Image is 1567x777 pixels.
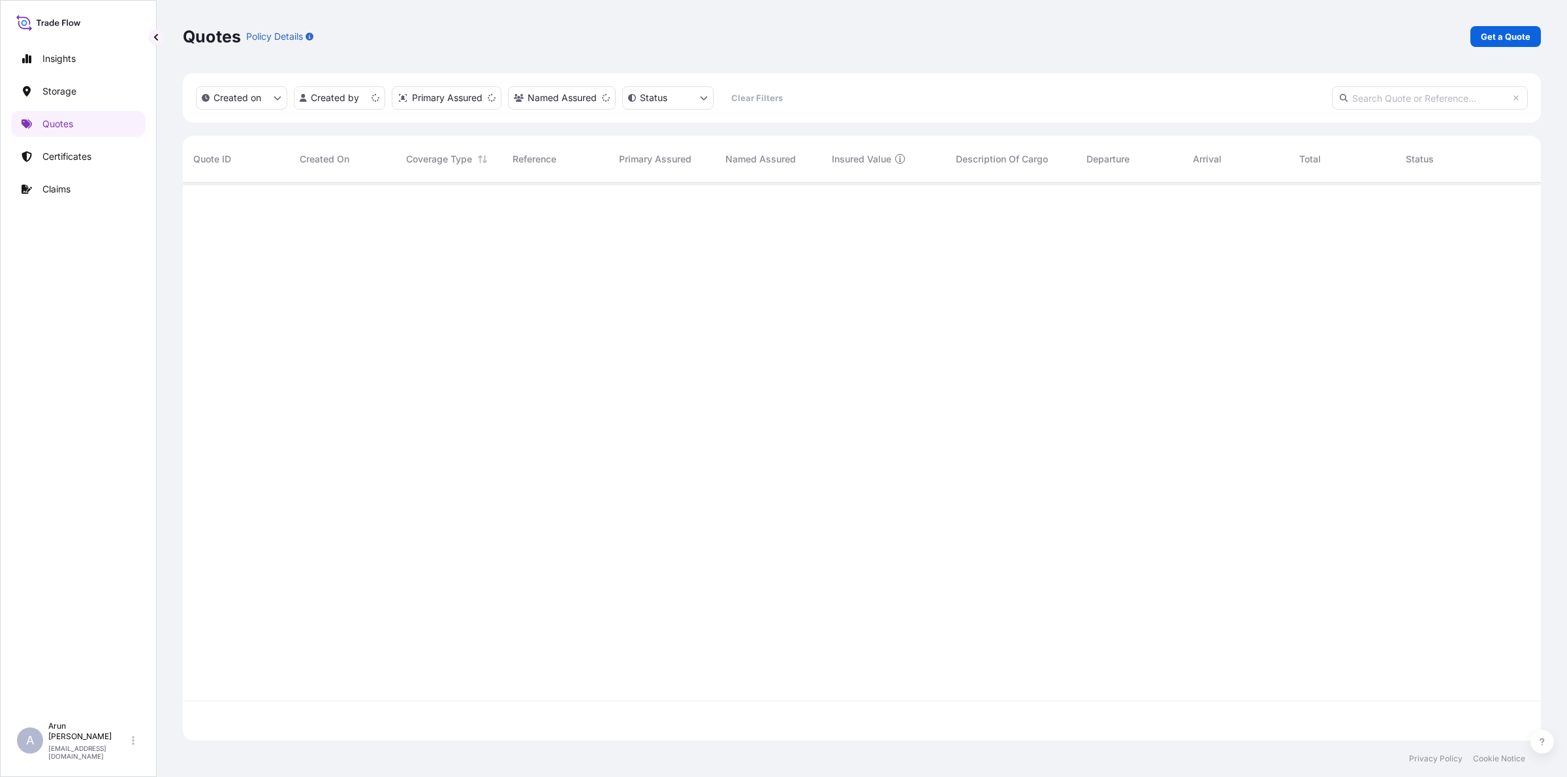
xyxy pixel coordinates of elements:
p: Get a Quote [1481,30,1530,43]
input: Search Quote or Reference... [1332,86,1528,110]
button: cargoOwner Filter options [508,86,616,110]
span: Arrival [1193,153,1222,166]
a: Storage [11,78,146,104]
span: Created On [300,153,349,166]
span: Departure [1086,153,1130,166]
p: Certificates [42,150,91,163]
a: Claims [11,176,146,202]
span: Insured Value [832,153,891,166]
button: createdBy Filter options [294,86,385,110]
span: Quote ID [193,153,231,166]
p: Quotes [183,26,241,47]
a: Certificates [11,144,146,170]
button: certificateStatus Filter options [622,86,714,110]
button: Clear Filters [720,87,793,108]
span: A [26,734,34,747]
p: Primary Assured [412,91,483,104]
span: Description Of Cargo [956,153,1048,166]
p: Policy Details [246,30,303,43]
span: Total [1299,153,1321,166]
p: Clear Filters [731,91,783,104]
p: Insights [42,52,76,65]
p: Claims [42,183,71,196]
a: Insights [11,46,146,72]
span: Status [1406,153,1434,166]
button: distributor Filter options [392,86,501,110]
span: Primary Assured [619,153,691,166]
p: [EMAIL_ADDRESS][DOMAIN_NAME] [48,744,129,760]
a: Cookie Notice [1473,754,1525,764]
a: Get a Quote [1470,26,1541,47]
span: Named Assured [725,153,796,166]
p: Quotes [42,117,73,130]
p: Arun [PERSON_NAME] [48,721,129,742]
a: Quotes [11,111,146,137]
span: Coverage Type [406,153,472,166]
p: Created on [214,91,261,104]
button: createdOn Filter options [196,86,287,110]
a: Privacy Policy [1409,754,1463,764]
p: Status [640,91,667,104]
p: Named Assured [528,91,597,104]
button: Sort [475,151,490,167]
p: Storage [42,85,76,98]
span: Reference [513,153,556,166]
p: Created by [311,91,359,104]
